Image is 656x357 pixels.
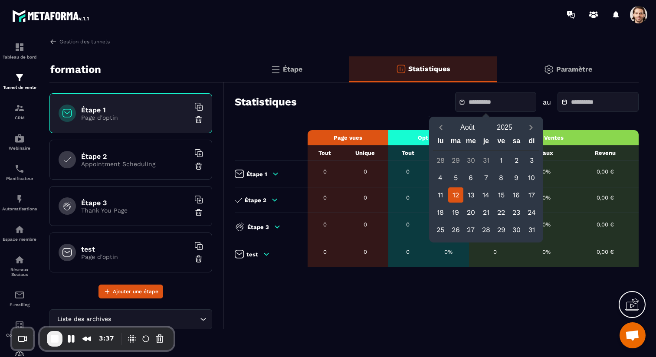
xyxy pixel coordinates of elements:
[479,187,494,203] div: 14
[509,153,524,168] div: 2
[433,205,448,220] div: 18
[2,314,37,344] a: accountantaccountantComptabilité
[524,170,539,185] div: 10
[509,205,524,220] div: 23
[479,222,494,237] div: 28
[81,253,190,260] p: Page d'optin
[14,224,25,235] img: automations
[543,98,551,106] p: au
[14,194,25,204] img: automations
[49,38,110,46] a: Gestion des tunnels
[2,55,37,59] p: Tableau de bord
[448,135,463,150] div: ma
[463,153,479,168] div: 30
[494,153,509,168] div: 1
[2,302,37,307] p: E-mailing
[494,222,509,237] div: 29
[81,114,190,121] p: Page d'optin
[2,66,37,96] a: formationformationTunnel de vente
[509,135,524,150] div: sa
[576,249,634,255] div: 0,00 €
[463,222,479,237] div: 27
[81,199,190,207] h6: Étape 3
[14,290,25,300] img: email
[494,135,509,150] div: ve
[479,170,494,185] div: 7
[14,133,25,144] img: automations
[524,187,539,203] div: 17
[270,64,281,75] img: bars.0d591741.svg
[576,168,634,175] div: 0,00 €
[479,153,494,168] div: 31
[247,224,269,230] p: Étape 3
[14,42,25,52] img: formation
[14,103,25,113] img: formation
[49,38,57,46] img: arrow
[486,120,523,135] button: Open years overlay
[2,218,37,248] a: automationsautomationsEspace membre
[509,222,524,237] div: 30
[14,255,25,265] img: social-network
[312,168,338,175] div: 0
[2,283,37,314] a: emailemailE-mailing
[393,249,423,255] div: 0
[49,309,212,329] div: Search for option
[494,187,509,203] div: 15
[342,145,388,161] th: Unique
[448,205,463,220] div: 19
[113,314,198,324] input: Search for option
[448,187,463,203] div: 12
[433,135,448,150] div: lu
[245,197,266,203] p: Étape 2
[525,194,567,201] div: 0%
[98,285,163,298] button: Ajouter une étape
[509,187,524,203] div: 16
[473,249,517,255] div: 0
[2,146,37,151] p: Webinaire
[432,249,465,255] div: 0%
[509,170,524,185] div: 9
[523,121,539,133] button: Next month
[81,152,190,160] h6: Étape 2
[524,222,539,237] div: 31
[14,164,25,174] img: scheduler
[556,65,592,73] p: Paramètre
[194,115,203,124] img: trash
[463,205,479,220] div: 20
[525,249,567,255] div: 0%
[347,221,384,228] div: 0
[448,153,463,168] div: 29
[433,187,448,203] div: 11
[433,153,448,168] div: 28
[194,208,203,217] img: trash
[81,106,190,114] h6: Étape 1
[2,36,37,66] a: formationformationTableau de bord
[576,221,634,228] div: 0,00 €
[312,249,338,255] div: 0
[2,157,37,187] a: schedulerschedulerPlanificateur
[479,135,494,150] div: je
[194,162,203,170] img: trash
[2,333,37,337] p: Comptabilité
[433,222,448,237] div: 25
[494,170,509,185] div: 8
[448,222,463,237] div: 26
[428,145,469,161] th: Taux
[576,194,634,201] div: 0,00 €
[55,314,113,324] span: Liste des archives
[347,249,384,255] div: 0
[113,287,158,296] span: Ajouter une étape
[14,320,25,331] img: accountant
[2,96,37,127] a: formationformationCRM
[408,65,450,73] p: Statistiques
[494,205,509,220] div: 22
[2,267,37,277] p: Réseaux Sociaux
[479,205,494,220] div: 21
[2,237,37,242] p: Espace membre
[393,194,423,201] div: 0
[14,72,25,83] img: formation
[524,135,539,150] div: di
[463,135,479,150] div: me
[235,96,297,108] h3: Statistiques
[2,115,37,120] p: CRM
